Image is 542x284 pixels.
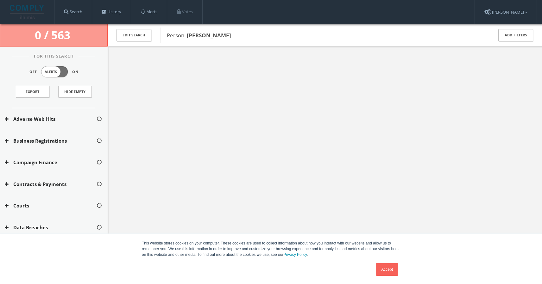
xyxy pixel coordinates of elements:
span: On [72,69,79,75]
button: Data Breaches [5,224,96,231]
span: Off [29,69,37,75]
button: Contracts & Payments [5,181,96,188]
span: 0 / 563 [35,28,73,42]
button: Business Registrations [5,137,96,145]
a: Accept [376,263,398,276]
button: Hide Empty [58,86,92,98]
button: Adverse Web Hits [5,115,96,123]
a: Privacy Policy [283,252,307,257]
img: illumis [10,5,45,19]
a: Export [16,86,49,98]
span: For This Search [29,53,79,59]
b: [PERSON_NAME] [187,32,231,39]
p: This website stores cookies on your computer. These cookies are used to collect information about... [142,240,400,257]
button: Edit Search [117,29,151,41]
span: Person [167,32,231,39]
button: Courts [5,202,96,209]
button: Add Filters [498,29,533,41]
button: Campaign Finance [5,159,96,166]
